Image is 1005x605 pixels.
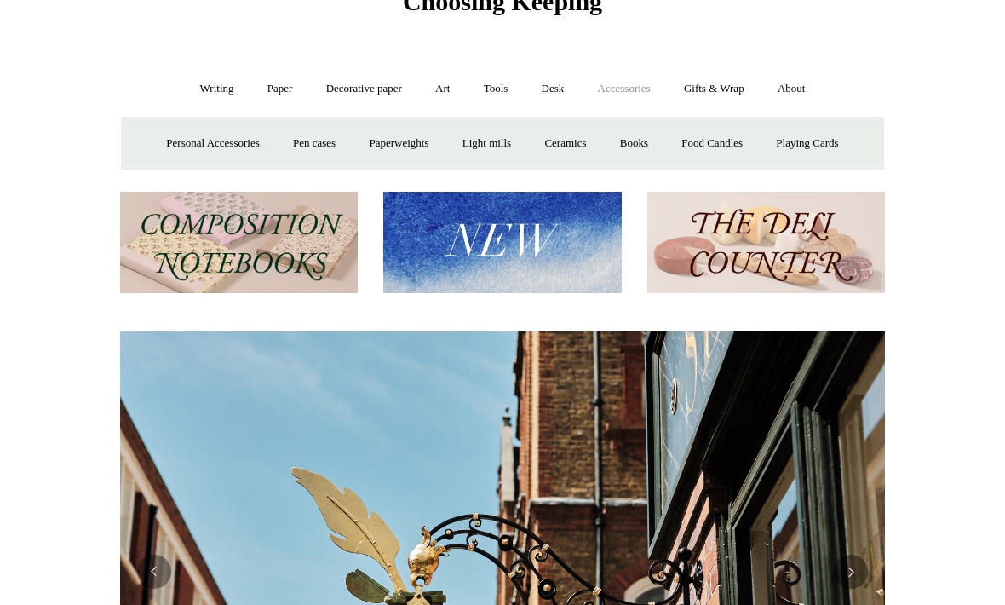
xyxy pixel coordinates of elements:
img: The Deli Counter [647,192,885,293]
a: Light mills [447,121,526,166]
a: Tools [468,66,524,112]
a: Paper [252,66,308,112]
button: Next [834,555,868,589]
img: New.jpg__PID:f73bdf93-380a-4a35-bcfe-7823039498e1 [383,192,621,293]
a: Accessories [583,66,666,112]
a: Personal Accessories [151,121,274,166]
a: Food Candles [666,121,758,166]
a: Books [605,121,663,166]
a: Writing [185,66,250,112]
a: About [762,66,821,112]
button: Previous [137,555,171,589]
a: Art [420,66,465,112]
a: Paperweights [353,121,444,166]
a: Playing Cards [761,121,853,166]
a: Desk [526,66,580,112]
a: Pen cases [278,121,351,166]
a: Gifts & Wrap [669,66,760,112]
img: 202302 Composition ledgers.jpg__PID:69722ee6-fa44-49dd-a067-31375e5d54ec [120,192,358,293]
a: Choosing Keeping [403,1,602,13]
a: Decorative paper [311,66,417,112]
a: Ceramics [529,121,601,166]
